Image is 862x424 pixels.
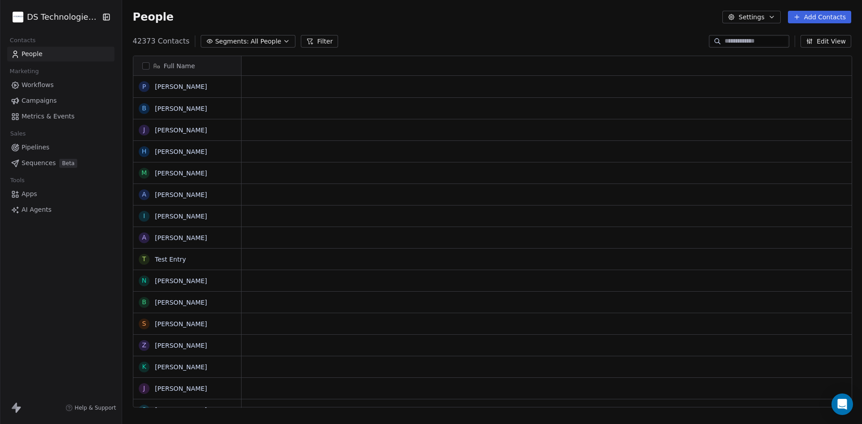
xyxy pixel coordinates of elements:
a: AI Agents [7,202,114,217]
a: [PERSON_NAME] [155,191,207,198]
a: Test Entry [155,256,186,263]
a: [PERSON_NAME] [155,170,207,177]
div: P [142,82,145,92]
div: Full Name [133,56,241,75]
span: Marketing [6,65,43,78]
a: Pipelines [7,140,114,155]
div: B [142,104,146,113]
div: N [141,276,146,285]
a: [PERSON_NAME] [155,299,207,306]
button: Settings [722,11,780,23]
span: 42373 Contacts [133,36,190,47]
span: DS Technologies Inc [27,11,100,23]
span: Contacts [6,34,40,47]
span: Campaigns [22,96,57,105]
div: grid [133,76,242,408]
a: Apps [7,187,114,201]
div: S [142,405,146,415]
span: Sales [6,127,30,140]
a: Workflows [7,78,114,92]
a: Help & Support [66,404,116,411]
div: A [142,233,146,242]
div: B [142,297,146,307]
a: [PERSON_NAME] [155,363,207,371]
div: Z [142,341,146,350]
a: People [7,47,114,61]
div: J [143,384,145,393]
button: Edit View [800,35,851,48]
a: [PERSON_NAME] [155,342,207,349]
span: Sequences [22,158,56,168]
span: Metrics & Events [22,112,75,121]
span: Pipelines [22,143,49,152]
span: Full Name [164,61,195,70]
a: Campaigns [7,93,114,108]
span: Help & Support [75,404,116,411]
a: SequencesBeta [7,156,114,170]
a: [PERSON_NAME] [155,105,207,112]
a: [PERSON_NAME] [155,385,207,392]
span: People [22,49,43,59]
div: M [141,168,147,178]
button: Add Contacts [788,11,851,23]
button: DS Technologies Inc [11,9,96,25]
a: [PERSON_NAME] [155,234,207,241]
span: AI Agents [22,205,52,214]
div: A [142,190,146,199]
span: Apps [22,189,37,199]
button: Filter [301,35,338,48]
div: S [142,319,146,328]
a: [PERSON_NAME] [155,127,207,134]
a: Metrics & Events [7,109,114,124]
div: H [141,147,146,156]
a: [PERSON_NAME] [155,320,207,328]
span: Beta [59,159,77,168]
a: [PERSON_NAME] [155,83,207,90]
div: T [142,254,146,264]
span: Workflows [22,80,54,90]
div: I [143,211,145,221]
a: [PERSON_NAME] [155,277,207,284]
span: Tools [6,174,28,187]
img: DS%20Updated%20Logo.jpg [13,12,23,22]
a: [PERSON_NAME] [155,213,207,220]
a: [PERSON_NAME] [155,148,207,155]
div: K [142,362,146,372]
span: All People [251,37,281,46]
a: [PERSON_NAME] [155,407,207,414]
div: J [143,125,145,135]
span: People [133,10,174,24]
span: Segments: [215,37,249,46]
div: Open Intercom Messenger [831,393,853,415]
